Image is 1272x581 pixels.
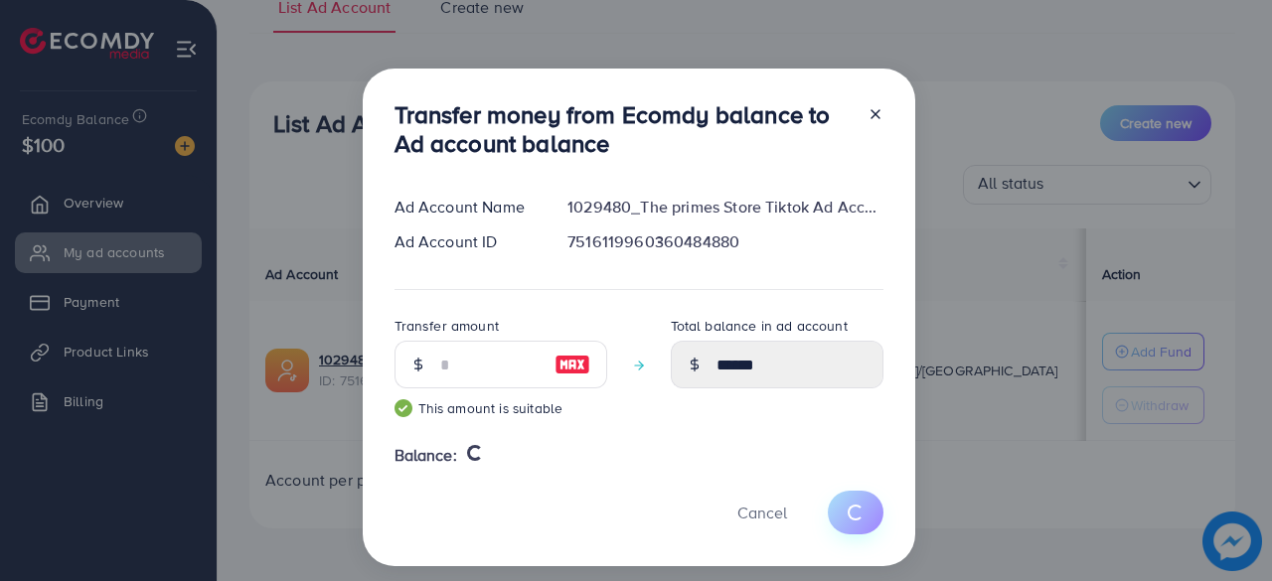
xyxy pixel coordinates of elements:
div: Ad Account ID [379,230,553,253]
div: 1029480_The primes Store Tiktok Ad Account_1749983053900 [552,196,898,218]
img: guide [395,399,412,417]
div: 7516119960360484880 [552,230,898,253]
img: image [555,353,590,376]
div: Ad Account Name [379,196,553,218]
h3: Transfer money from Ecomdy balance to Ad account balance [395,100,852,158]
small: This amount is suitable [395,398,607,418]
label: Total balance in ad account [671,316,848,336]
label: Transfer amount [395,316,499,336]
button: Cancel [713,491,812,533]
span: Balance: [395,444,457,467]
span: Cancel [737,502,787,523]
